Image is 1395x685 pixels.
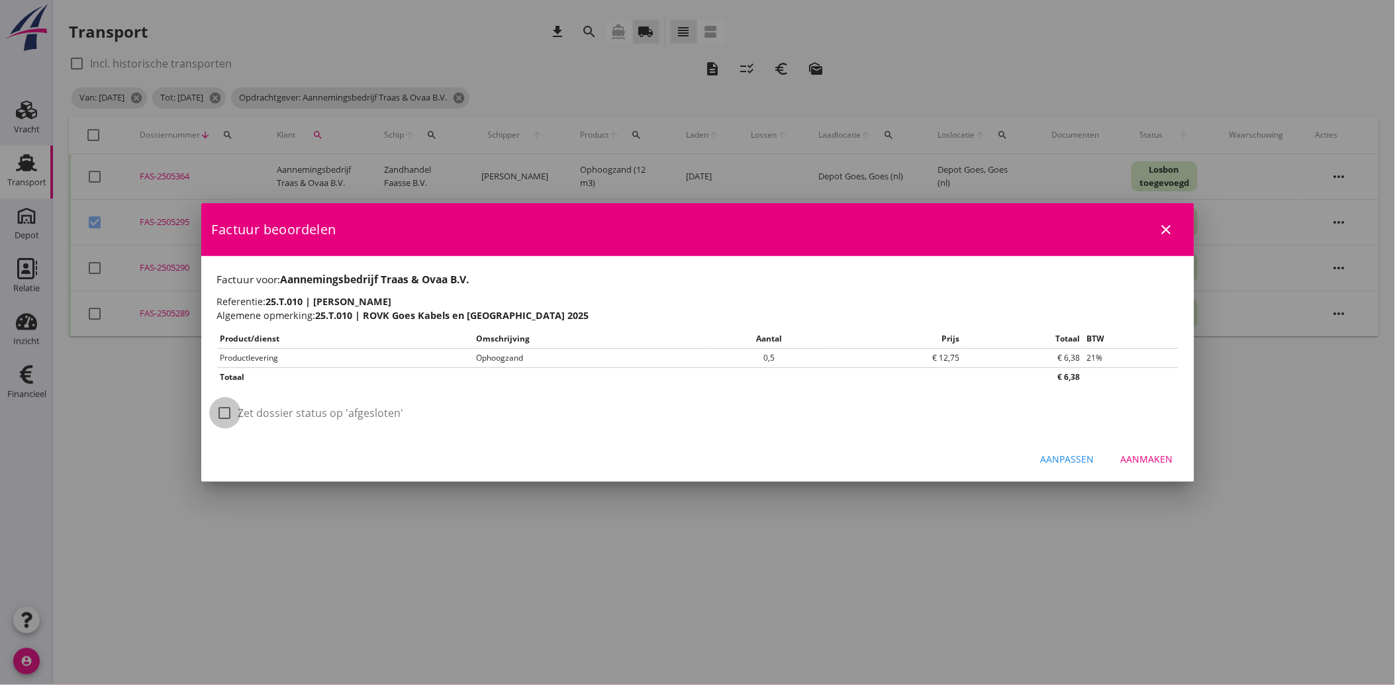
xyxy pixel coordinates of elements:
[238,406,404,420] label: Zet dossier status op 'afgesloten'
[963,367,1083,387] th: € 6,38
[217,348,473,367] td: Productlevering
[217,295,1179,323] h2: Referentie: Algemene opmerking:
[706,330,832,349] th: Aantal
[201,203,1194,256] div: Factuur beoordelen
[963,330,1083,349] th: Totaal
[473,348,706,367] td: Ophoogzand
[266,295,392,308] strong: 25.T.010 | [PERSON_NAME]
[1083,348,1178,367] td: 21%
[1121,452,1173,466] div: Aanmaken
[473,330,706,349] th: Omschrijving
[1159,222,1175,238] i: close
[281,272,469,287] strong: Aannemingsbedrijf Traas & Ovaa B.V.
[316,309,589,322] strong: 25.T.010 | ROVK Goes Kabels en [GEOGRAPHIC_DATA] 2025
[217,330,473,349] th: Product/dienst
[706,348,832,367] td: 0,5
[1030,447,1105,471] button: Aanpassen
[832,330,963,349] th: Prijs
[217,367,963,387] th: Totaal
[217,272,1179,287] h1: Factuur voor:
[832,348,963,367] td: € 12,75
[963,348,1083,367] td: € 6,38
[1110,447,1184,471] button: Aanmaken
[1083,330,1178,349] th: BTW
[1041,452,1094,466] div: Aanpassen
